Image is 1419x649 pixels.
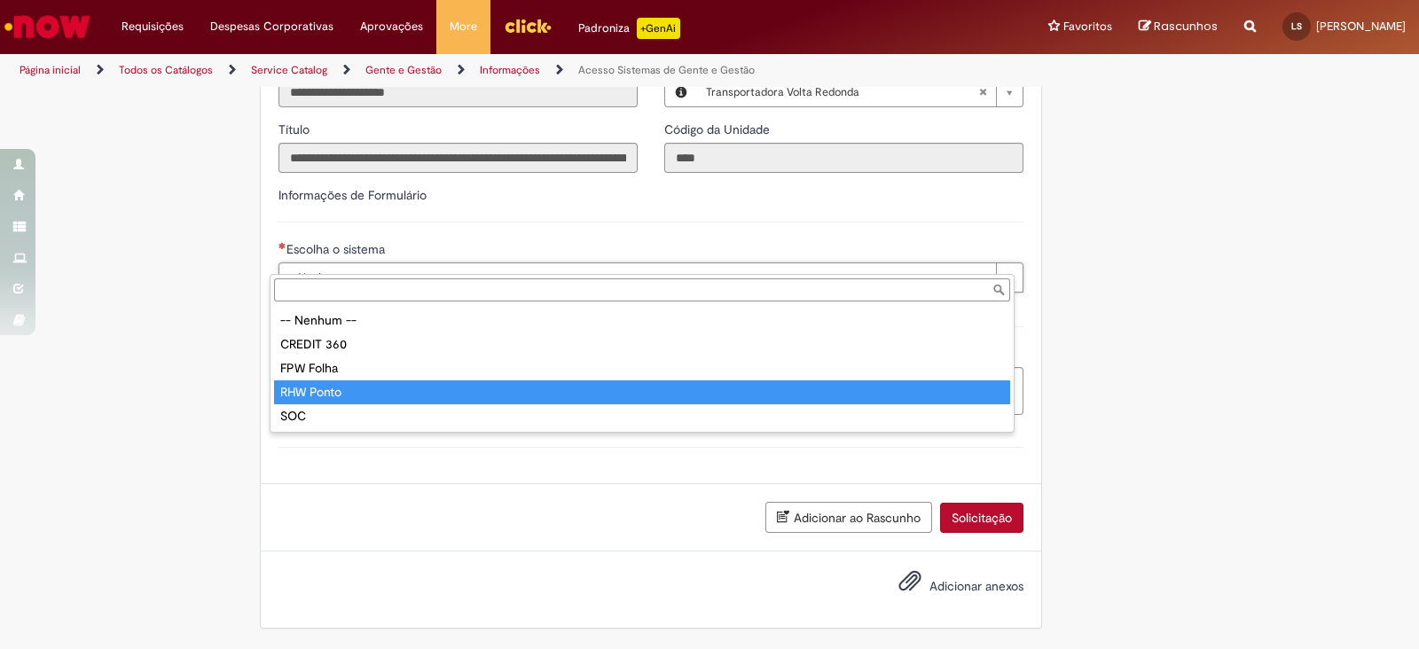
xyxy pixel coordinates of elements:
[274,356,1010,380] div: FPW Folha
[274,332,1010,356] div: CREDIT 360
[274,380,1010,404] div: RHW Ponto
[270,305,1014,432] ul: Escolha o sistema
[274,309,1010,332] div: -- Nenhum --
[274,404,1010,428] div: SOC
